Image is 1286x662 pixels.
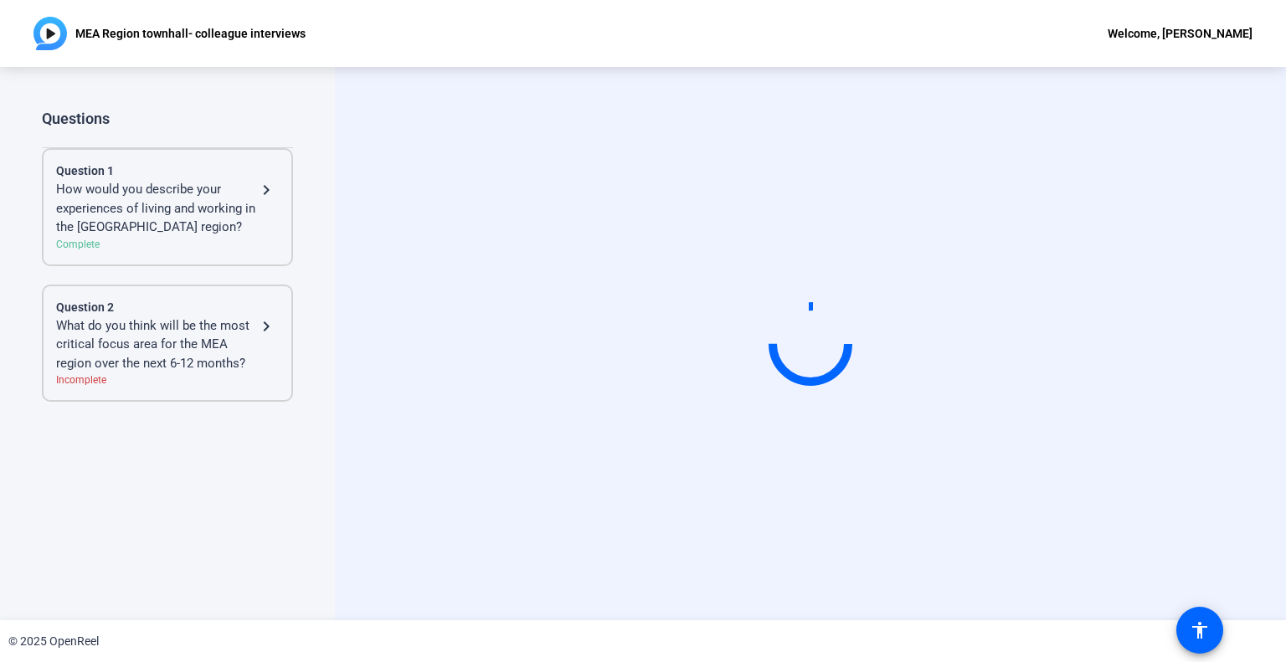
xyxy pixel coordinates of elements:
[56,162,279,180] div: Question 1
[75,23,306,44] p: MEA Region townhall- colleague interviews
[256,316,276,336] mat-icon: navigate_next
[56,237,279,252] div: Complete
[56,299,279,316] div: Question 2
[8,633,99,650] div: © 2025 OpenReel
[1190,620,1210,640] mat-icon: accessibility
[56,316,256,373] div: What do you think will be the most critical focus area for the MEA region over the next 6-12 months?
[56,180,256,237] div: How would you describe your experiences of living and working in the [GEOGRAPHIC_DATA] region?
[56,372,279,387] div: Incomplete
[42,109,293,129] div: Questions
[1108,23,1253,44] div: Welcome, [PERSON_NAME]
[33,17,67,50] img: OpenReel logo
[256,180,276,200] mat-icon: navigate_next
